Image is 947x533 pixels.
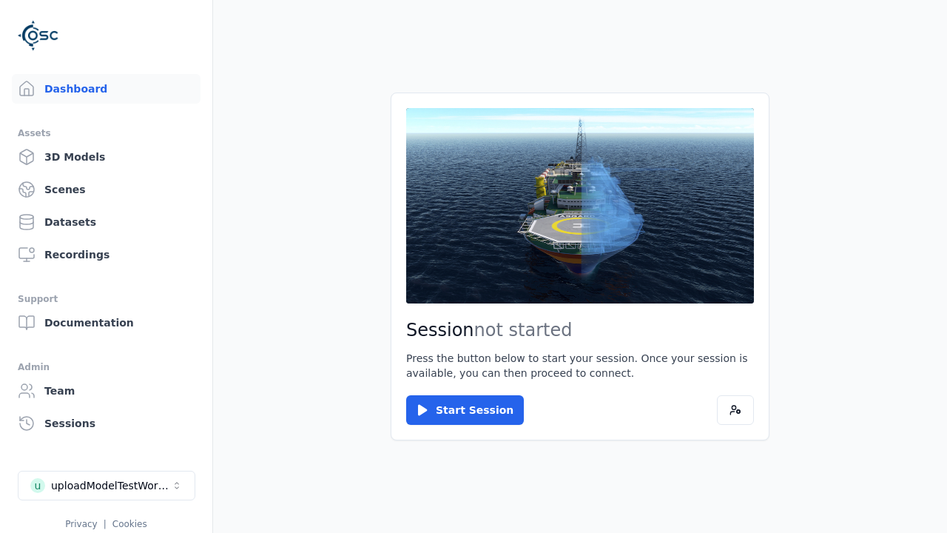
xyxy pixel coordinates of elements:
h2: Session [406,318,754,342]
a: Recordings [12,240,200,269]
p: Press the button below to start your session. Once your session is available, you can then procee... [406,351,754,381]
span: not started [474,320,573,341]
img: Logo [18,15,59,56]
a: Scenes [12,175,200,204]
a: 3D Models [12,142,200,172]
div: u [30,478,45,493]
div: Admin [18,358,195,376]
a: Privacy [65,519,97,529]
a: Datasets [12,207,200,237]
a: Cookies [112,519,147,529]
button: Start Session [406,395,524,425]
a: Team [12,376,200,406]
a: Dashboard [12,74,200,104]
div: uploadModelTestWorkspace [51,478,171,493]
button: Select a workspace [18,471,195,500]
div: Support [18,290,195,308]
span: | [104,519,107,529]
a: Sessions [12,409,200,438]
a: Documentation [12,308,200,338]
div: Assets [18,124,195,142]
